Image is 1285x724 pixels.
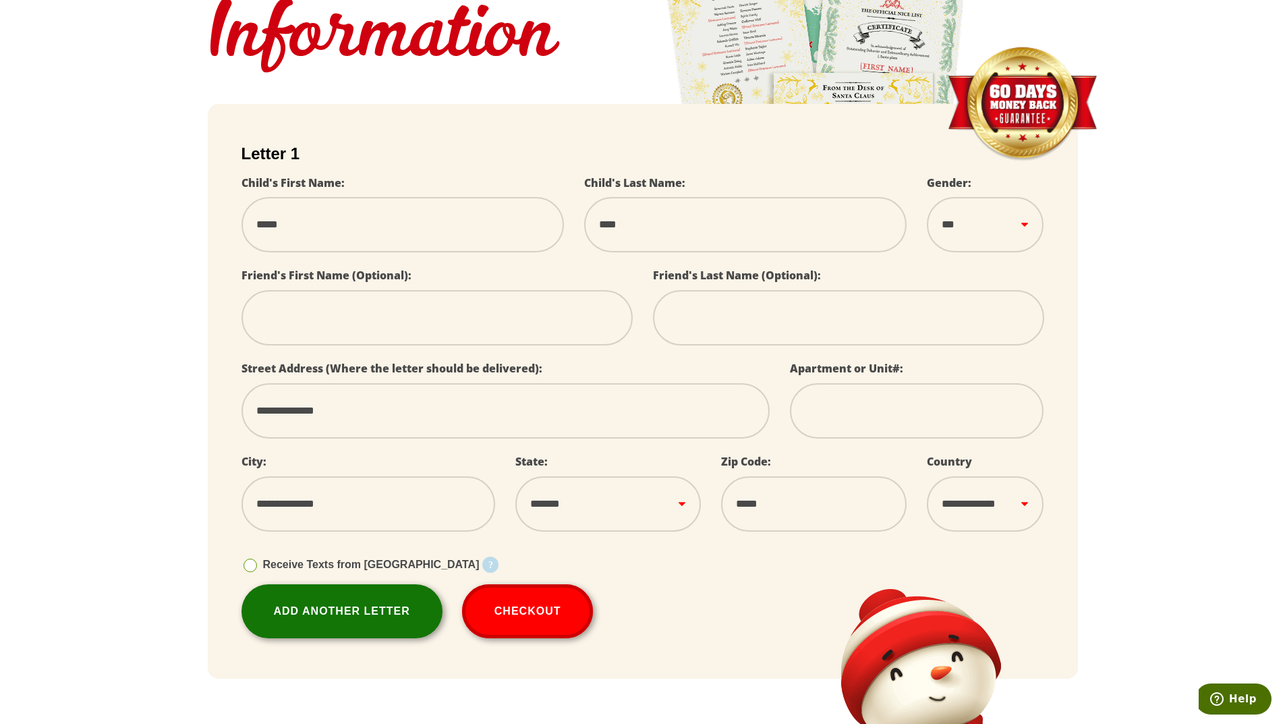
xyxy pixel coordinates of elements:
[241,175,345,190] label: Child's First Name:
[462,584,594,638] button: Checkout
[515,454,548,469] label: State:
[721,454,771,469] label: Zip Code:
[584,175,685,190] label: Child's Last Name:
[927,175,971,190] label: Gender:
[1199,684,1272,717] iframe: Opens a widget where you can find more information
[790,361,903,376] label: Apartment or Unit#:
[241,454,266,469] label: City:
[946,47,1098,162] img: Money Back Guarantee
[241,361,542,376] label: Street Address (Where the letter should be delivered):
[263,559,480,570] span: Receive Texts from [GEOGRAPHIC_DATA]
[927,454,972,469] label: Country
[653,268,821,283] label: Friend's Last Name (Optional):
[241,584,442,638] a: Add Another Letter
[241,268,411,283] label: Friend's First Name (Optional):
[241,144,1044,163] h2: Letter 1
